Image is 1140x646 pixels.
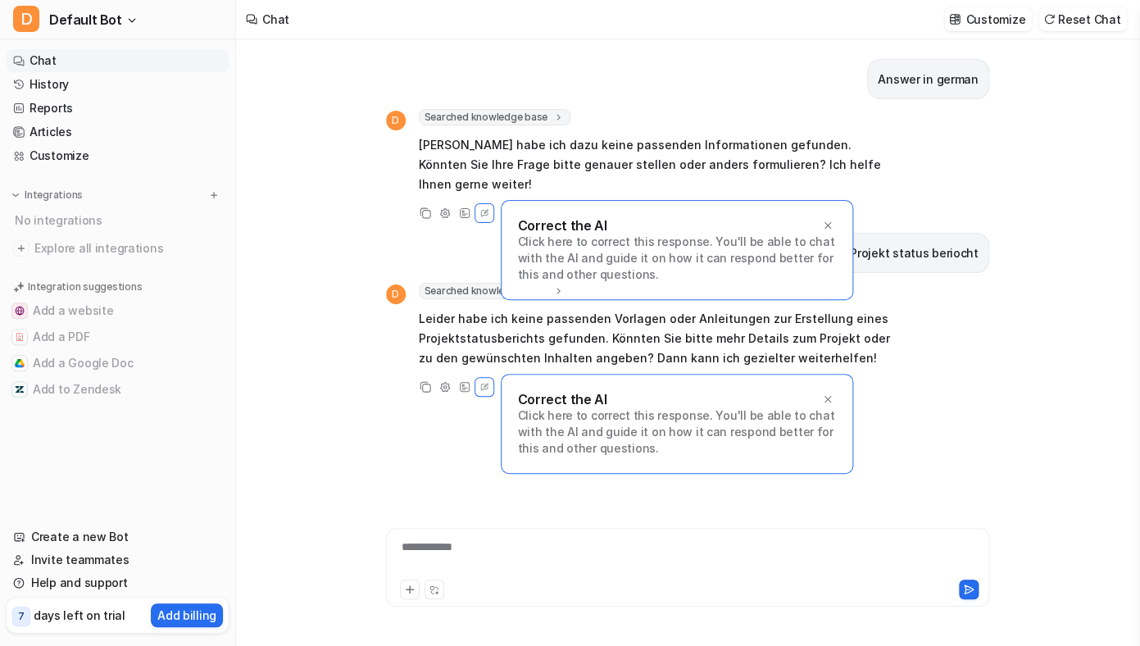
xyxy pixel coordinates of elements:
a: Invite teammates [7,548,229,571]
span: D [386,284,406,304]
span: Explore all integrations [34,235,222,262]
img: Add a Google Doc [15,358,25,368]
p: Click here to correct this response. You'll be able to chat with the AI and guide it on how it ca... [518,407,836,457]
p: Leider habe ich keine passenden Vorlagen oder Anleitungen zur Erstellung eines Projektstatusberic... [419,309,898,368]
p: [PERSON_NAME] habe ich dazu keine passenden Informationen gefunden. Könnten Sie Ihre Frage bitte ... [419,135,898,194]
button: Add a Google DocAdd a Google Doc [7,350,229,376]
div: Chat [262,11,289,28]
a: Chat [7,49,229,72]
span: Default Bot [49,8,122,31]
p: Correct the AI [518,391,606,407]
button: Add a PDFAdd a PDF [7,324,229,350]
a: Reports [7,97,229,120]
img: reset [1043,13,1055,25]
span: D [386,111,406,130]
a: Customize [7,144,229,167]
button: Add to ZendeskAdd to Zendesk [7,376,229,403]
a: Create a new Bot [7,525,229,548]
p: erstelle einen Projekt status beriocht [770,243,978,263]
button: Customize [944,7,1031,31]
a: History [7,73,229,96]
p: Answer in german [878,70,979,89]
button: Integrations [7,187,88,203]
p: days left on trial [34,607,125,624]
img: customize [949,13,961,25]
p: 7 [18,609,25,624]
div: No integrations [10,207,229,234]
a: Help and support [7,571,229,594]
span: D [13,6,39,32]
p: Click here to correct this response. You'll be able to chat with the AI and guide it on how it ca... [518,234,836,283]
p: Integration suggestions [28,280,142,294]
button: Add a websiteAdd a website [7,298,229,324]
p: Add billing [157,607,216,624]
img: expand menu [10,189,21,201]
p: Customize [965,11,1024,28]
span: Searched knowledge base [419,283,570,299]
p: Correct the AI [518,217,606,234]
img: menu_add.svg [208,189,220,201]
img: Add a website [15,306,25,316]
img: explore all integrations [13,240,30,257]
img: Add to Zendesk [15,384,25,394]
p: Integrations [25,189,83,202]
button: Add billing [151,603,223,627]
img: Add a PDF [15,332,25,342]
button: Reset Chat [1038,7,1127,31]
span: Searched knowledge base [419,109,570,125]
a: Articles [7,121,229,143]
a: Explore all integrations [7,237,229,260]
